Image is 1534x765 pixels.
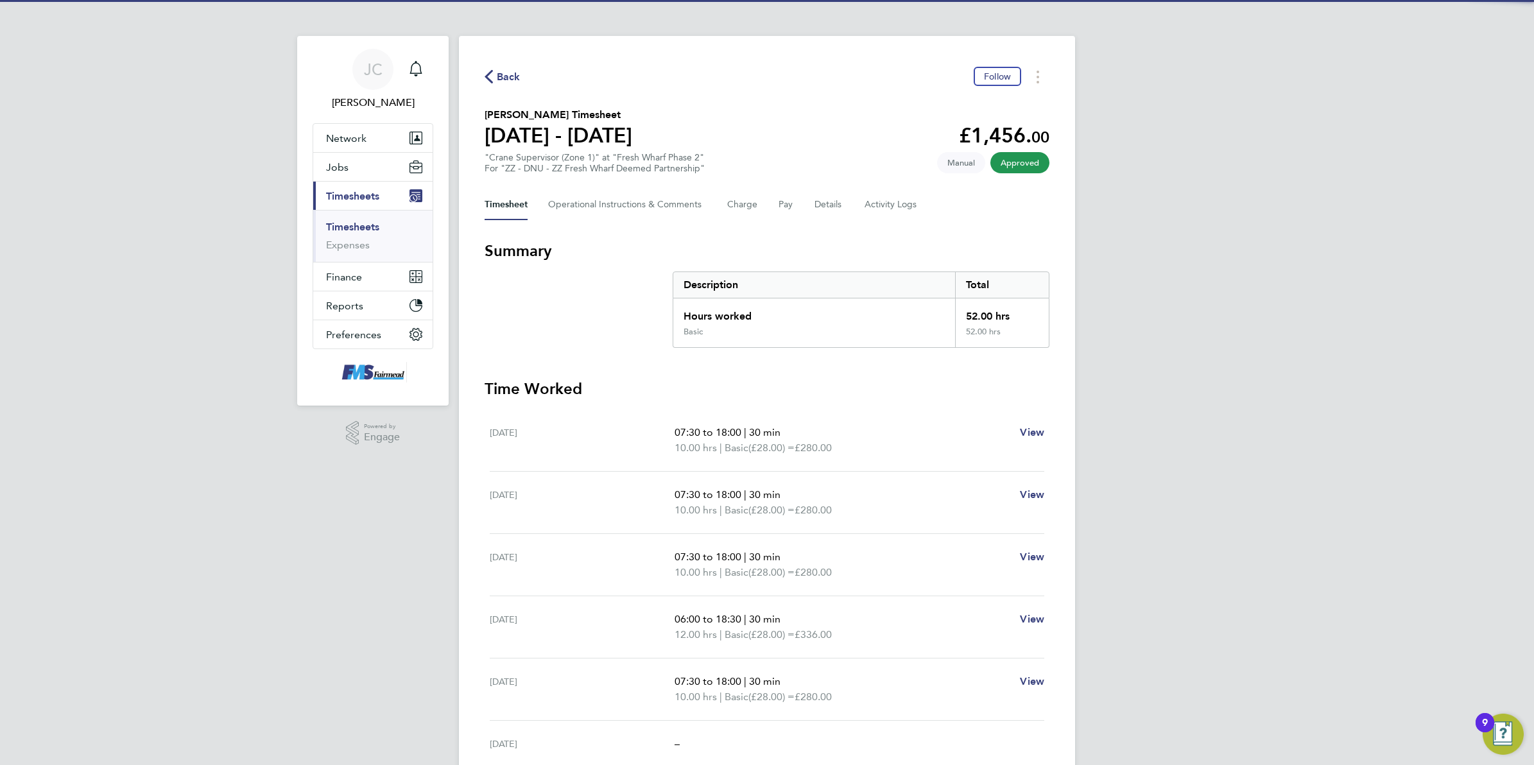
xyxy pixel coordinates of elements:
[749,675,780,687] span: 30 min
[1020,675,1044,687] span: View
[675,504,717,516] span: 10.00 hrs
[313,95,433,110] span: Joanne Conway
[673,271,1049,348] div: Summary
[984,71,1011,82] span: Follow
[1020,549,1044,565] a: View
[744,488,746,501] span: |
[326,271,362,283] span: Finance
[720,442,722,454] span: |
[497,69,521,85] span: Back
[673,272,955,298] div: Description
[548,189,707,220] button: Operational Instructions & Comments
[725,627,748,642] span: Basic
[490,549,675,580] div: [DATE]
[675,551,741,563] span: 07:30 to 18:00
[1482,723,1488,739] div: 9
[485,163,705,174] div: For "ZZ - DNU - ZZ Fresh Wharf Deemed Partnership"
[749,488,780,501] span: 30 min
[326,300,363,312] span: Reports
[313,320,433,348] button: Preferences
[326,132,366,144] span: Network
[326,239,370,251] a: Expenses
[744,613,746,625] span: |
[865,189,918,220] button: Activity Logs
[725,565,748,580] span: Basic
[1020,488,1044,501] span: View
[748,628,795,640] span: (£28.00) =
[675,442,717,454] span: 10.00 hrs
[675,628,717,640] span: 12.00 hrs
[795,504,832,516] span: £280.00
[313,362,433,382] a: Go to home page
[675,737,680,750] span: –
[749,613,780,625] span: 30 min
[748,442,795,454] span: (£28.00) =
[673,298,955,327] div: Hours worked
[490,674,675,705] div: [DATE]
[490,612,675,642] div: [DATE]
[937,152,985,173] span: This timesheet was manually created.
[364,61,383,78] span: JC
[955,298,1049,327] div: 52.00 hrs
[748,566,795,578] span: (£28.00) =
[485,107,632,123] h2: [PERSON_NAME] Timesheet
[485,152,705,174] div: "Crane Supervisor (Zone 1)" at "Fresh Wharf Phase 2"
[364,421,400,432] span: Powered by
[485,189,528,220] button: Timesheet
[1020,612,1044,627] a: View
[313,262,433,291] button: Finance
[485,123,632,148] h1: [DATE] - [DATE]
[748,504,795,516] span: (£28.00) =
[748,691,795,703] span: (£28.00) =
[490,425,675,456] div: [DATE]
[955,272,1049,298] div: Total
[313,49,433,110] a: JC[PERSON_NAME]
[1020,613,1044,625] span: View
[974,67,1021,86] button: Follow
[744,675,746,687] span: |
[725,440,748,456] span: Basic
[313,210,433,262] div: Timesheets
[1031,128,1049,146] span: 00
[490,736,675,752] div: [DATE]
[485,69,521,85] button: Back
[490,487,675,518] div: [DATE]
[675,488,741,501] span: 07:30 to 18:00
[1020,487,1044,503] a: View
[675,613,741,625] span: 06:00 to 18:30
[326,329,381,341] span: Preferences
[326,221,379,233] a: Timesheets
[313,153,433,181] button: Jobs
[326,161,349,173] span: Jobs
[675,675,741,687] span: 07:30 to 18:00
[955,327,1049,347] div: 52.00 hrs
[675,566,717,578] span: 10.00 hrs
[313,291,433,320] button: Reports
[485,241,1049,261] h3: Summary
[326,190,379,202] span: Timesheets
[684,327,703,337] div: Basic
[1026,67,1049,87] button: Timesheets Menu
[990,152,1049,173] span: This timesheet has been approved.
[795,442,832,454] span: £280.00
[749,551,780,563] span: 30 min
[814,189,844,220] button: Details
[720,628,722,640] span: |
[1020,425,1044,440] a: View
[346,421,401,445] a: Powered byEngage
[485,379,1049,399] h3: Time Worked
[744,426,746,438] span: |
[675,691,717,703] span: 10.00 hrs
[720,504,722,516] span: |
[795,628,832,640] span: £336.00
[725,503,748,518] span: Basic
[1020,674,1044,689] a: View
[727,189,758,220] button: Charge
[1483,714,1524,755] button: Open Resource Center, 9 new notifications
[1020,426,1044,438] span: View
[744,551,746,563] span: |
[675,426,741,438] span: 07:30 to 18:00
[720,566,722,578] span: |
[959,123,1049,148] app-decimal: £1,456.
[795,691,832,703] span: £280.00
